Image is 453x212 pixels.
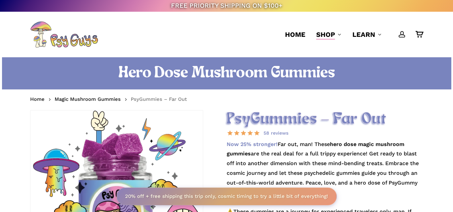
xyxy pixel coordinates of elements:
[125,193,328,199] strong: 20% off + free shipping this trip only, cosmic timing to try a little bit of everything!
[352,30,382,39] a: Learn
[352,30,375,39] span: Learn
[285,30,305,39] a: Home
[316,30,335,39] span: Shop
[55,96,121,102] a: Magic Mushroom Gummies
[30,96,45,102] a: Home
[30,21,98,48] img: PsyGuys
[30,64,423,83] h1: Hero Dose Mushroom Gummies
[285,30,305,39] span: Home
[131,96,187,102] span: PsyGummies – Far Out
[227,110,423,129] h2: PsyGummies – Far Out
[316,30,342,39] a: Shop
[227,141,278,147] strong: Now 25% stronger!
[280,12,423,57] nav: Main Menu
